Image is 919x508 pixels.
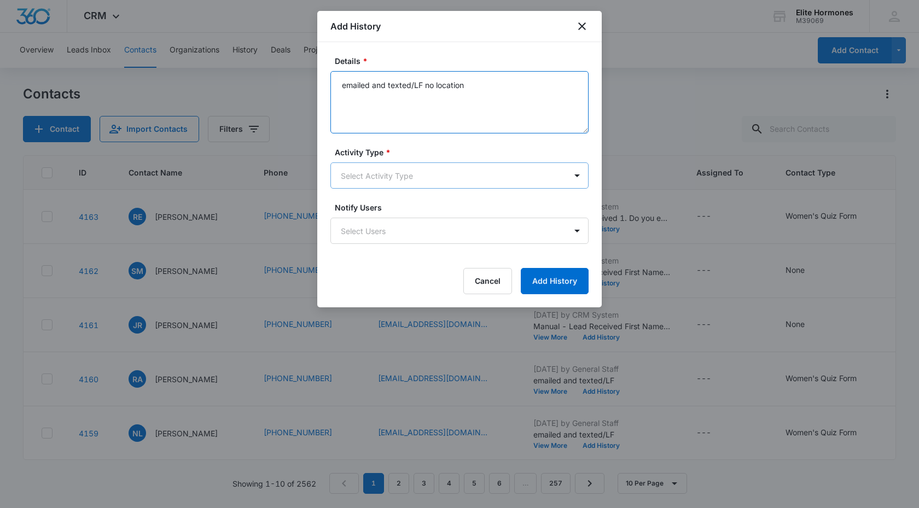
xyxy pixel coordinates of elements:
label: Notify Users [335,202,593,213]
button: close [575,20,589,33]
button: Cancel [463,268,512,294]
textarea: emailed and texted/LF no location [330,71,589,133]
label: Activity Type [335,147,593,158]
button: Add History [521,268,589,294]
label: Details [335,55,593,67]
h1: Add History [330,20,381,33]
